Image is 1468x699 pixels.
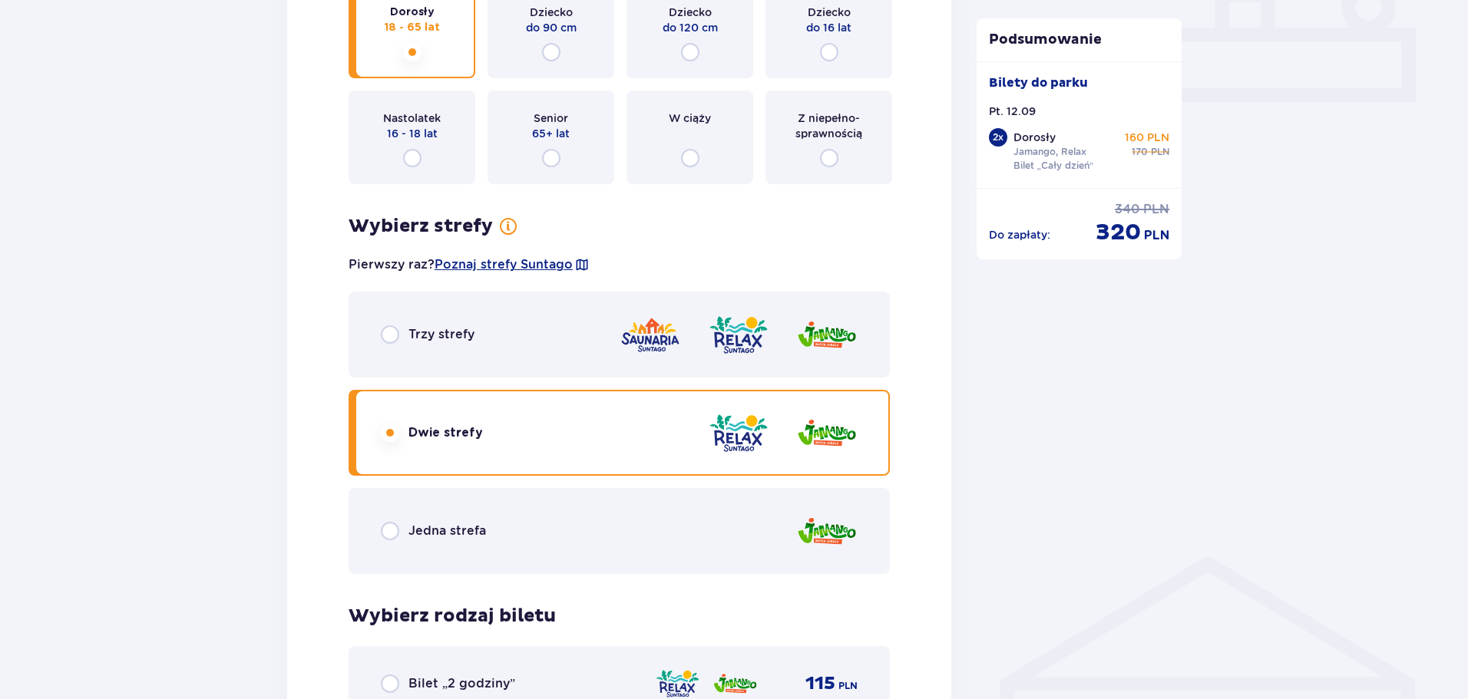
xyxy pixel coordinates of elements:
p: do 120 cm [663,20,718,35]
p: Wybierz strefy [349,215,493,238]
p: 115 [805,672,835,695]
p: Jedna strefa [408,523,486,539]
p: Dziecko [808,5,851,20]
img: zone logo [796,313,858,357]
p: Trzy strefy [408,326,474,343]
p: Bilet „2 godziny” [408,675,515,692]
p: 160 PLN [1125,130,1169,145]
p: Jamango, Relax [1013,145,1086,159]
p: PLN [1144,227,1169,244]
p: Dziecko [669,5,712,20]
img: zone logo [708,411,769,455]
p: Podsumowanie [977,31,1182,49]
p: PLN [838,679,858,693]
div: 2 x [989,128,1007,147]
p: Bilet „Cały dzień” [1013,159,1094,173]
p: Pt. 12.09 [989,104,1036,119]
p: Do zapłaty : [989,227,1050,242]
p: PLN [1143,201,1169,218]
img: zone logo [796,411,858,455]
img: zone logo [708,313,769,357]
img: zone logo [796,509,858,553]
p: Z niepełno­sprawnością [779,110,878,141]
p: Bilety do parku [989,74,1088,91]
p: do 16 lat [806,20,851,35]
p: Dorosły [390,5,435,20]
img: zone logo [620,313,681,357]
p: Dwie strefy [408,424,483,441]
p: W ciąży [669,110,711,126]
p: 170 [1132,145,1148,159]
p: do 90 cm [526,20,577,35]
p: Pierwszy raz? [349,256,590,273]
p: Wybierz rodzaj biletu [349,605,556,628]
p: 18 - 65 lat [385,20,440,35]
p: Senior [534,110,568,126]
p: 340 [1115,201,1140,218]
p: 320 [1096,218,1141,247]
p: Nastolatek [383,110,441,126]
a: Poznaj strefy Suntago [435,256,573,273]
p: PLN [1151,145,1169,159]
p: Dorosły [1013,130,1056,145]
p: 65+ lat [532,126,570,141]
p: Dziecko [530,5,573,20]
p: 16 - 18 lat [387,126,438,141]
